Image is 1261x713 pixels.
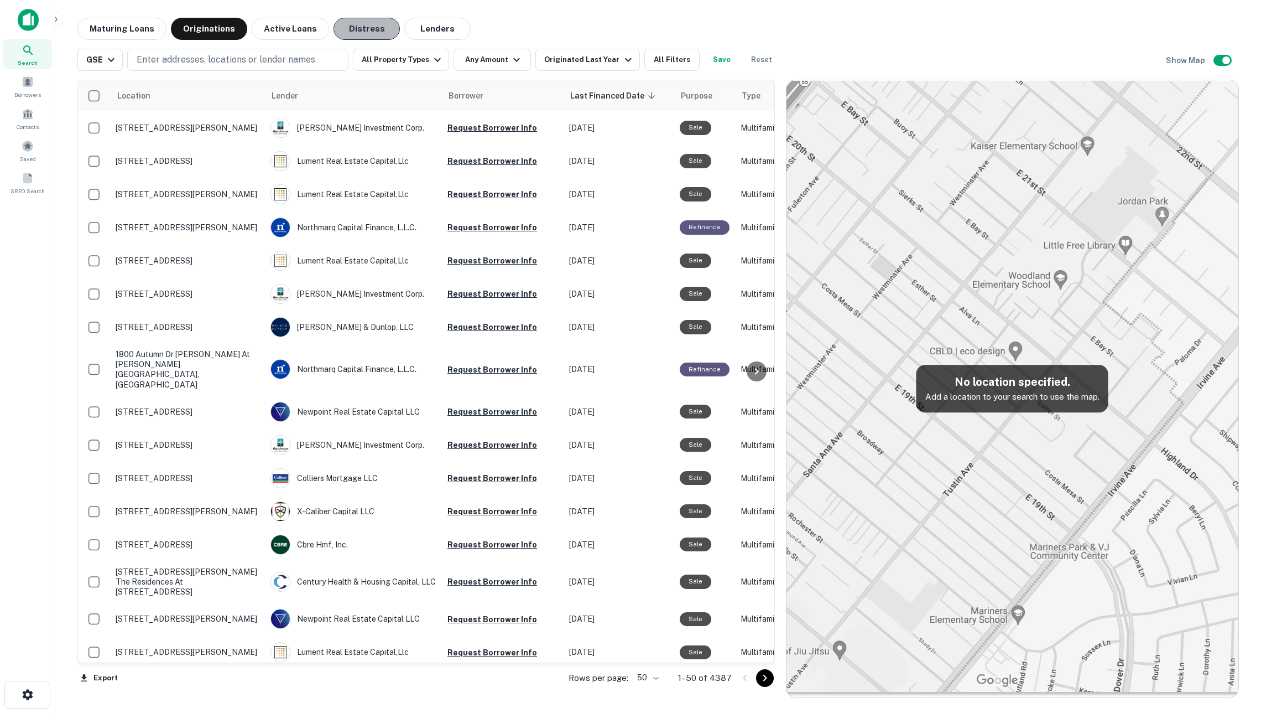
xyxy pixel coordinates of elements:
p: [STREET_ADDRESS][PERSON_NAME] [116,614,259,624]
button: Lenders [404,18,471,40]
div: [PERSON_NAME] Investment Corp. [270,435,436,455]
p: [STREET_ADDRESS][PERSON_NAME] The residences at [STREET_ADDRESS] [116,567,259,597]
div: Sale [680,320,711,334]
p: Multifamily [741,539,796,551]
div: Sale [680,645,711,659]
h6: Show Map [1166,54,1207,66]
p: [STREET_ADDRESS][PERSON_NAME] [116,647,259,657]
img: capitalize-icon.png [18,9,39,31]
button: Enter addresses, locations or lender names [127,49,348,71]
p: Multifamily [741,576,796,588]
div: Lument Real Estate Capital,llc [270,642,436,662]
a: SREO Search [3,168,52,198]
th: Type [735,80,801,111]
div: Sale [680,575,711,588]
img: picture [271,502,290,521]
div: X-caliber Capital LLC [270,502,436,521]
img: picture [271,360,290,379]
p: [DATE] [569,505,669,518]
p: 1–50 of 4387 [678,671,732,685]
div: Northmarq Capital Finance, L.l.c. [270,359,436,379]
button: Request Borrower Info [447,221,537,234]
img: picture [271,251,290,270]
button: Go to next page [756,669,774,687]
span: Type [742,89,760,102]
div: 50 [633,670,660,686]
p: [DATE] [569,472,669,484]
div: Originated Last Year [544,53,634,66]
p: Add a location to your search to use the map. [925,390,1100,404]
p: [DATE] [569,188,669,200]
span: Last Financed Date [570,89,659,102]
button: Request Borrower Info [447,254,537,267]
p: Multifamily [741,221,796,234]
button: Request Borrower Info [447,363,537,376]
p: Multifamily [741,505,796,518]
span: Purpose [681,89,727,102]
div: Chat Widget [1206,624,1261,678]
div: Newpoint Real Estate Capital LLC [270,609,436,629]
p: [STREET_ADDRESS][PERSON_NAME] [116,189,259,199]
th: Last Financed Date [564,80,674,111]
button: Reset [744,49,779,71]
img: picture [271,402,290,421]
p: Multifamily [741,646,796,658]
p: Multifamily [741,321,796,333]
p: Multifamily [741,472,796,484]
button: Active Loans [252,18,329,40]
p: Multifamily [741,122,796,134]
p: [DATE] [569,406,669,418]
div: Sale [680,254,711,267]
a: Search [3,39,52,69]
p: Enter addresses, locations or lender names [137,53,315,66]
div: [PERSON_NAME] Investment Corp. [270,118,436,138]
button: Export [77,670,121,686]
div: Sale [680,405,711,418]
button: Request Borrower Info [447,154,537,168]
div: [PERSON_NAME] Investment Corp. [270,284,436,304]
button: Request Borrower Info [447,575,537,588]
div: Colliers Mortgage LLC [270,468,436,488]
p: Multifamily [741,406,796,418]
button: Request Borrower Info [447,405,537,418]
p: [DATE] [569,646,669,658]
img: picture [271,572,290,591]
div: Lument Real Estate Capital,llc [270,151,436,171]
img: picture [271,185,290,204]
p: Multifamily [741,613,796,625]
div: [PERSON_NAME] & Dunlop, LLC [270,317,436,337]
div: Newpoint Real Estate Capital LLC [270,402,436,422]
img: picture [271,469,290,488]
div: Sale [680,471,711,485]
span: SREO Search [11,187,45,195]
img: picture [271,118,290,137]
p: [DATE] [569,321,669,333]
div: Sale [680,438,711,452]
p: Rows per page: [569,671,628,685]
span: Borrowers [14,90,41,99]
button: GSE [77,49,123,71]
button: Request Borrower Info [447,321,537,334]
img: picture [271,152,290,170]
span: Saved [20,154,36,163]
div: Borrowers [3,71,52,101]
div: Cbre Hmf, Inc. [270,535,436,555]
span: Lender [272,89,298,102]
div: Century Health & Housing Capital, LLC [270,572,436,592]
div: GSE [86,53,118,66]
p: Multifamily [741,363,796,375]
span: Location [117,89,165,102]
div: This loan purpose was for refinancing [680,220,729,234]
img: picture [271,218,290,237]
button: Request Borrower Info [447,472,537,485]
button: Request Borrower Info [447,646,537,659]
div: Sale [680,187,711,201]
button: Request Borrower Info [447,121,537,135]
span: Search [18,58,38,67]
th: Location [110,80,265,111]
p: [DATE] [569,363,669,375]
button: Maturing Loans [77,18,166,40]
img: map-placeholder.webp [786,80,1238,697]
div: Sale [680,612,711,626]
div: Northmarq Capital Finance, L.l.c. [270,218,436,237]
